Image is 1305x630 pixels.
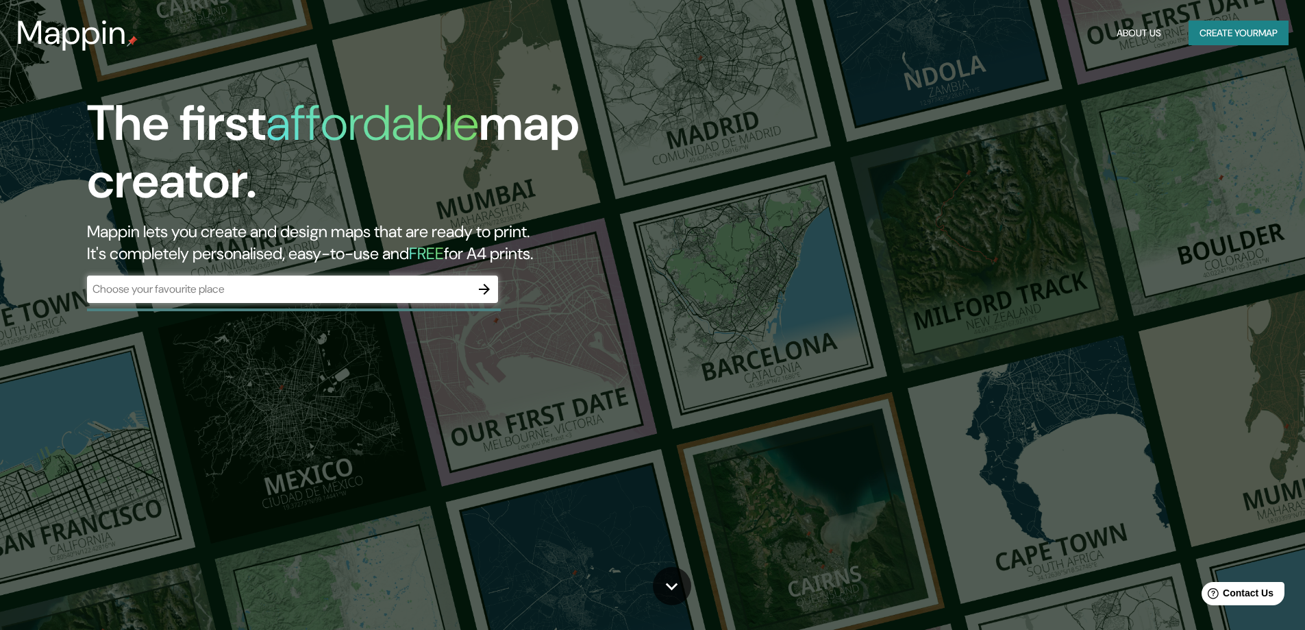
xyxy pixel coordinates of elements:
input: Choose your favourite place [87,281,471,297]
h2: Mappin lets you create and design maps that are ready to print. It's completely personalised, eas... [87,221,740,265]
h1: affordable [266,91,479,155]
h5: FREE [409,243,444,264]
button: About Us [1111,21,1167,46]
h3: Mappin [16,14,127,52]
iframe: Help widget launcher [1183,577,1290,615]
button: Create yourmap [1189,21,1289,46]
h1: The first map creator. [87,95,740,221]
img: mappin-pin [127,36,138,47]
